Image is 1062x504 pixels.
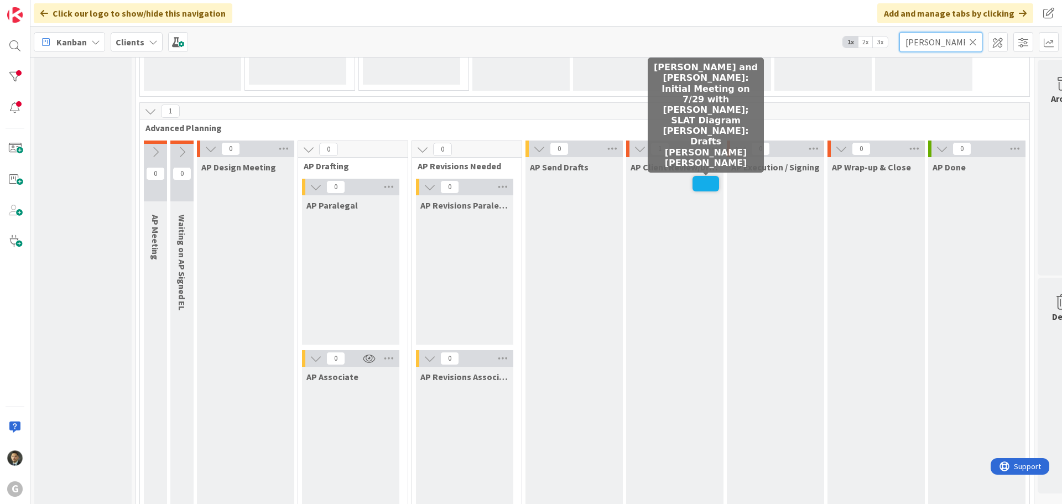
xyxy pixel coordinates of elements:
div: G [7,481,23,497]
span: 0 [550,142,569,155]
span: Kanban [56,35,87,49]
span: AP Revisions Paralegal [420,200,509,211]
span: 2x [858,37,873,48]
img: CG [7,450,23,466]
input: Quick Filter... [899,32,982,52]
span: AP Meeting [150,215,161,260]
div: Click our logo to show/hide this navigation [34,3,232,23]
span: AP Send Drafts [530,162,589,173]
span: Advanced Planning [145,122,1016,133]
span: 0 [221,142,240,155]
span: 3x [873,37,888,48]
div: Add and manage tabs by clicking [877,3,1033,23]
span: AP Design Meeting [201,162,276,173]
span: AP Revisions Needed [418,160,508,172]
span: AP Wrap-up & Close [832,162,911,173]
span: AP Drafting [304,160,394,172]
img: Visit kanbanzone.com [7,7,23,23]
span: Support [23,2,50,15]
span: 0 [326,352,345,365]
span: 0 [952,142,971,155]
span: 1 [161,105,180,118]
span: AP Revisions Associate [420,371,509,382]
span: AP Client Review/Draft Review Meeting [631,162,719,173]
h5: [PERSON_NAME] and [PERSON_NAME]: Initial Meeting on 7/29 with [PERSON_NAME]; SLAT Diagram [PERSON... [652,62,759,168]
span: 0 [440,352,459,365]
span: AP Execution / Signing [731,162,820,173]
b: Clients [116,37,144,48]
span: 0 [173,167,191,180]
span: 0 [852,142,871,155]
span: 0 [440,180,459,194]
span: Waiting on AP Signed EL [176,215,188,310]
span: AP Paralegal [306,200,358,211]
span: 0 [146,167,165,180]
span: AP Associate [306,371,358,382]
span: 0 [319,143,338,156]
span: 0 [326,180,345,194]
span: 0 [433,143,452,156]
span: 1x [843,37,858,48]
span: AP Done [933,162,966,173]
